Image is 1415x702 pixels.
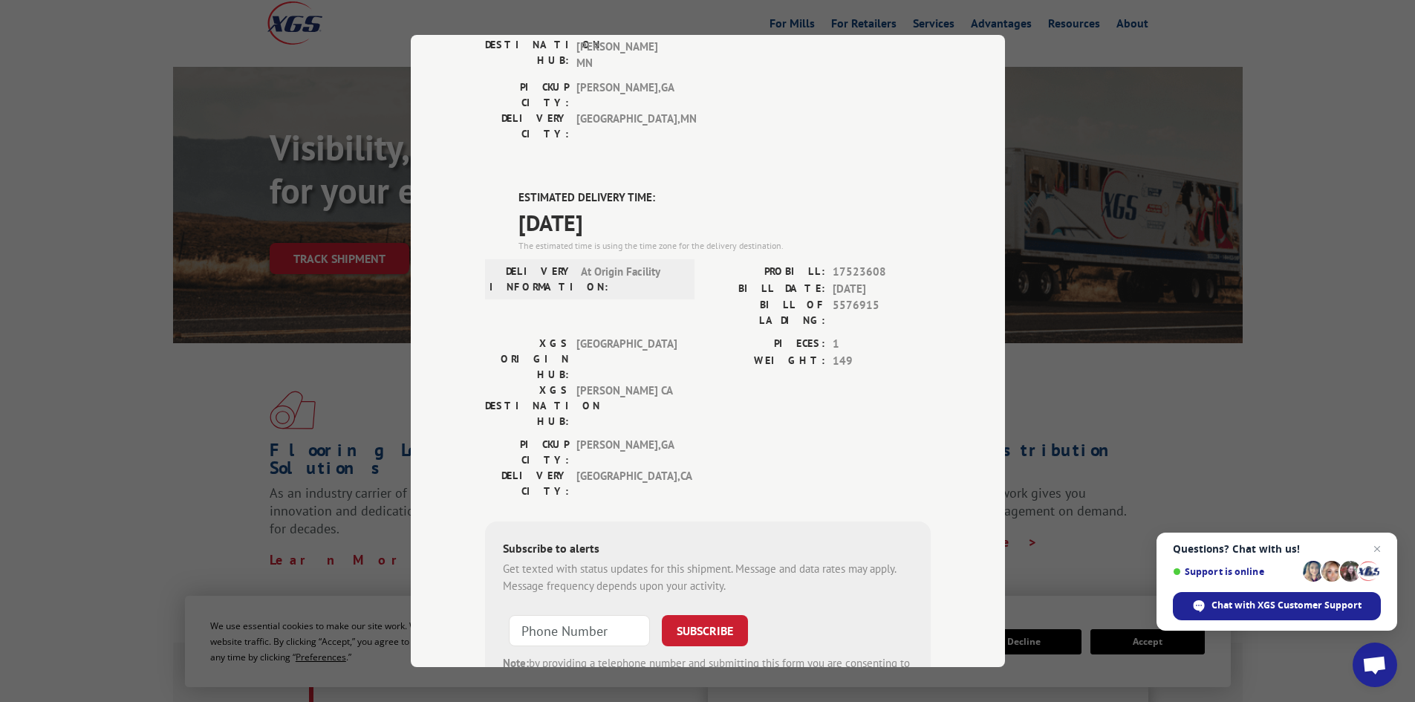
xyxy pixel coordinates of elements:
span: Support is online [1173,566,1298,577]
span: [PERSON_NAME] , GA [576,437,677,468]
label: PICKUP CITY: [485,79,569,111]
label: XGS DESTINATION HUB: [485,22,569,72]
span: [PERSON_NAME] , GA [576,79,677,111]
label: PIECES: [708,336,825,353]
span: 17523608 [833,264,931,281]
label: DELIVERY CITY: [485,111,569,142]
button: SUBSCRIBE [662,615,748,646]
span: [DATE] [518,206,931,239]
div: Chat with XGS Customer Support [1173,592,1381,620]
span: 5576915 [833,297,931,328]
span: [PERSON_NAME] CA [576,383,677,429]
label: BILL DATE: [708,281,825,298]
span: At Origin Facility [581,264,681,295]
span: Close chat [1368,540,1386,558]
label: XGS ORIGIN HUB: [485,336,569,383]
span: XGS [PERSON_NAME] MN [576,22,677,72]
span: [GEOGRAPHIC_DATA] [576,336,677,383]
div: Subscribe to alerts [503,539,913,561]
label: ESTIMATED DELIVERY TIME: [518,189,931,207]
span: [DATE] [833,281,931,298]
span: 1 [833,336,931,353]
div: The estimated time is using the time zone for the delivery destination. [518,239,931,253]
label: PICKUP CITY: [485,437,569,468]
span: 149 [833,353,931,370]
label: PROBILL: [708,264,825,281]
label: DELIVERY CITY: [485,468,569,499]
div: Get texted with status updates for this shipment. Message and data rates may apply. Message frequ... [503,561,913,594]
span: Chat with XGS Customer Support [1211,599,1362,612]
input: Phone Number [509,615,650,646]
strong: Note: [503,656,529,670]
span: Questions? Chat with us! [1173,543,1381,555]
div: Open chat [1353,643,1397,687]
label: BILL OF LADING: [708,297,825,328]
span: [GEOGRAPHIC_DATA] , CA [576,468,677,499]
label: WEIGHT: [708,353,825,370]
label: XGS DESTINATION HUB: [485,383,569,429]
span: [GEOGRAPHIC_DATA] , MN [576,111,677,142]
label: DELIVERY INFORMATION: [489,264,573,295]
